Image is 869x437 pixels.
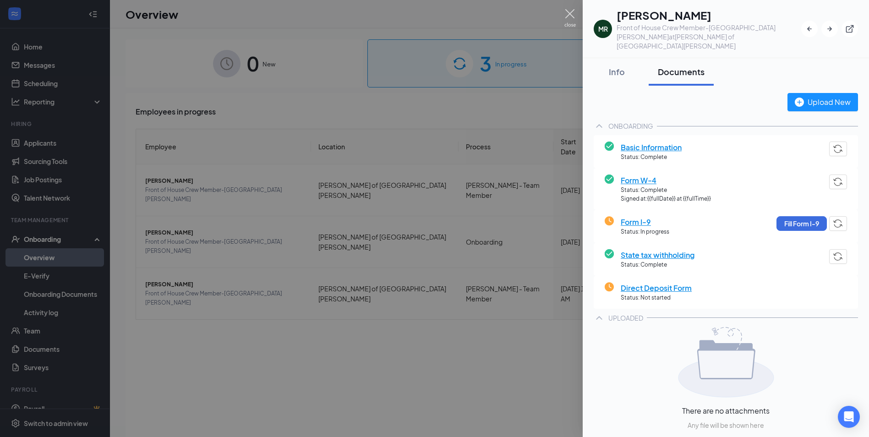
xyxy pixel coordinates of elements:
[621,261,694,269] span: Status: Complete
[845,24,854,33] svg: ExternalLink
[621,142,682,153] span: Basic Information
[617,23,801,50] div: Front of House Crew Member-[GEOGRAPHIC_DATA][PERSON_NAME] at [PERSON_NAME] of [GEOGRAPHIC_DATA][P...
[776,216,827,231] button: Fill Form I-9
[682,405,770,416] span: There are no attachments
[608,313,643,322] div: UPLOADED
[821,21,838,37] button: ArrowRight
[594,312,605,323] svg: ChevronUp
[621,153,682,162] span: Status: Complete
[608,121,653,131] div: ONBOARDING
[621,294,692,302] span: Status: Not started
[621,216,669,228] span: Form I-9
[842,21,858,37] button: ExternalLink
[838,406,860,428] div: Open Intercom Messenger
[598,24,608,33] div: MR
[621,195,711,203] span: Signed at: {{fullDate}} at {{fullTime}}
[617,7,801,23] h1: [PERSON_NAME]
[603,66,630,77] div: Info
[795,96,851,108] div: Upload New
[801,21,818,37] button: ArrowLeftNew
[787,93,858,111] button: Upload New
[621,249,694,261] span: State tax withholding
[688,420,764,430] span: Any file will be shown here
[805,24,814,33] svg: ArrowLeftNew
[658,66,705,77] div: Documents
[621,186,711,195] span: Status: Complete
[621,175,711,186] span: Form W-4
[621,228,669,236] span: Status: In progress
[621,282,692,294] span: Direct Deposit Form
[594,120,605,131] svg: ChevronUp
[825,24,834,33] svg: ArrowRight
